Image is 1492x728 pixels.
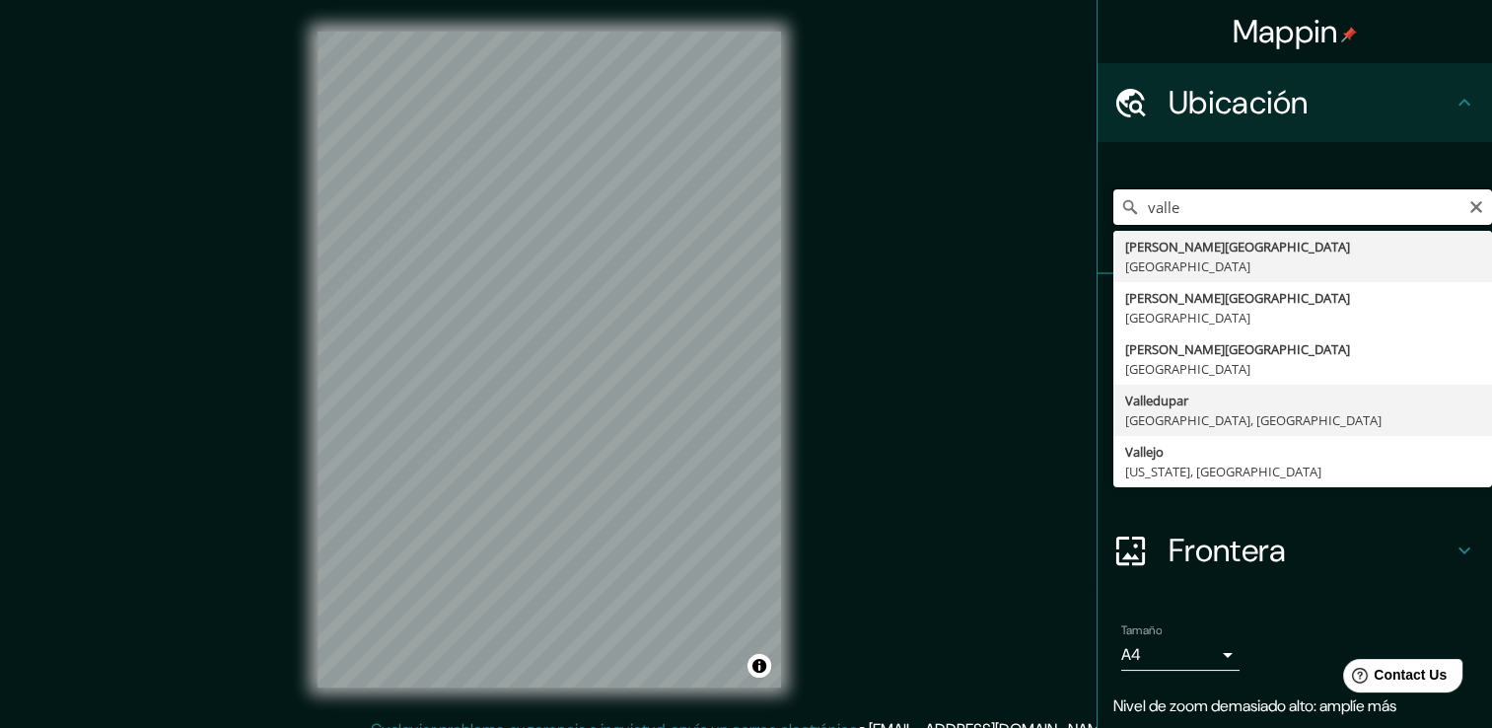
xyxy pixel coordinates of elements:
[1098,63,1492,142] div: Ubicación
[1169,531,1453,570] h4: Frontera
[1125,339,1480,359] div: [PERSON_NAME][GEOGRAPHIC_DATA]
[1098,274,1492,353] div: Pines
[1169,83,1453,122] h4: Ubicación
[1125,308,1480,328] div: [GEOGRAPHIC_DATA]
[1125,237,1480,256] div: [PERSON_NAME][GEOGRAPHIC_DATA]
[1125,462,1480,481] div: [US_STATE], [GEOGRAPHIC_DATA]
[1113,189,1492,225] input: Elige tu ciudad o área
[1316,651,1470,706] iframe: Help widget launcher
[1468,196,1484,215] button: Claro
[1098,432,1492,511] div: Diseño
[1169,452,1453,491] h4: Diseño
[1098,511,1492,590] div: Frontera
[1125,359,1480,379] div: [GEOGRAPHIC_DATA]
[1121,622,1162,639] label: Tamaño
[1121,639,1240,671] div: A4
[1125,442,1480,462] div: Vallejo
[1341,27,1357,42] img: pin-icon.png
[747,654,771,678] button: Alternar atribución
[1125,391,1480,410] div: Valledupar
[1125,256,1480,276] div: [GEOGRAPHIC_DATA]
[318,32,781,688] canvas: Mapa
[1233,11,1338,52] font: Mappin
[1113,694,1476,718] p: Nivel de zoom demasiado alto: amplíe más
[1125,410,1480,430] div: [GEOGRAPHIC_DATA], [GEOGRAPHIC_DATA]
[1098,353,1492,432] div: Estilo
[1125,288,1480,308] div: [PERSON_NAME][GEOGRAPHIC_DATA]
